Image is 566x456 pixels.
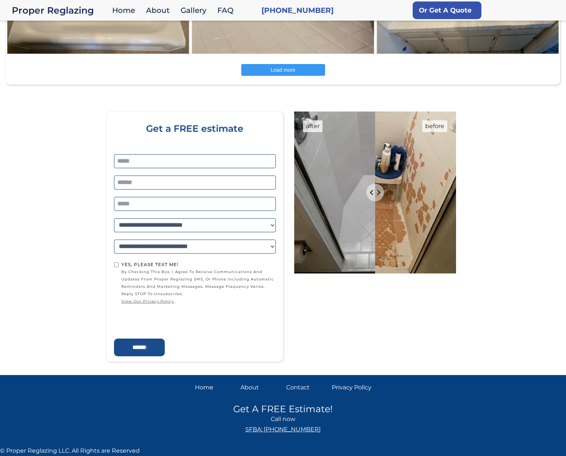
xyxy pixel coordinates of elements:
a: home [12,5,108,15]
a: Privacy Policy [332,382,371,393]
span: Load more [271,67,295,73]
div: Proper Reglazing [12,5,108,15]
div: Get a FREE estimate [114,123,276,154]
div: Yes, Please text me! [121,261,276,268]
a: Contact [286,382,326,393]
a: view our privacy policy. [121,298,276,305]
a: Gallery [177,3,214,18]
a: Home [108,3,142,18]
input: Yes, Please text me!by checking this box, I agree to receive communications and updates from Prop... [114,262,119,267]
button: Load more posts [241,64,325,76]
a: About [241,382,280,393]
a: [PHONE_NUMBER] [261,5,334,15]
a: About [142,3,177,18]
iframe: reCAPTCHA [114,307,226,336]
a: Home [195,382,235,393]
a: Or Get A Quote [413,1,481,19]
form: Home page form [110,123,280,356]
a: FAQ [214,3,241,18]
span: by checking this box, I agree to receive communications and updates from Proper Reglazing SMS, or... [121,268,276,305]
